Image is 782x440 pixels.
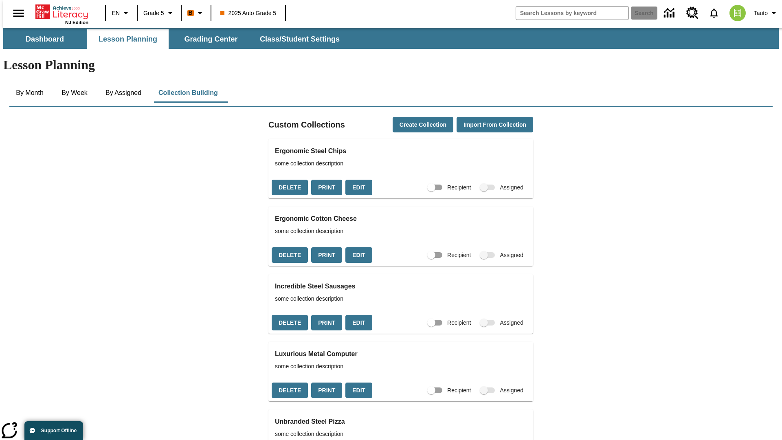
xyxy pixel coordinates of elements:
[754,9,768,18] span: Tauto
[140,6,178,20] button: Grade: Grade 5, Select a grade
[9,83,50,103] button: By Month
[41,428,77,433] span: Support Offline
[275,281,527,292] h3: Incredible Steel Sausages
[275,430,527,438] span: some collection description
[345,315,372,331] button: Edit
[500,251,523,260] span: Assigned
[703,2,725,24] a: Notifications
[272,247,308,263] button: Delete
[275,348,527,360] h3: Luxurious Metal Computer
[152,83,224,103] button: Collection Building
[275,159,527,168] span: some collection description
[4,29,86,49] button: Dashboard
[260,35,340,44] span: Class/Student Settings
[345,180,372,196] button: Edit
[311,247,342,263] button: Print, will open in a new window
[272,180,308,196] button: Delete
[447,319,471,327] span: Recipient
[108,6,134,20] button: Language: EN, Select a language
[447,386,471,395] span: Recipient
[143,9,164,18] span: Grade 5
[275,227,527,235] span: some collection description
[751,6,782,20] button: Profile/Settings
[275,295,527,303] span: some collection description
[275,416,527,427] h3: Unbranded Steel Pizza
[345,247,372,263] button: Edit
[99,83,148,103] button: By Assigned
[729,5,746,21] img: avatar image
[189,8,193,18] span: B
[681,2,703,24] a: Resource Center, Will open in new tab
[184,6,208,20] button: Boost Class color is orange. Change class color
[457,117,533,133] button: Import from Collection
[35,4,88,20] a: Home
[220,9,277,18] span: 2025 Auto Grade 5
[500,183,523,192] span: Assigned
[516,7,628,20] input: search field
[65,20,88,25] span: NJ Edition
[268,118,345,131] h2: Custom Collections
[184,35,237,44] span: Grading Center
[170,29,252,49] button: Grading Center
[447,183,471,192] span: Recipient
[275,362,527,371] span: some collection description
[272,383,308,398] button: Delete
[345,383,372,398] button: Edit
[3,29,347,49] div: SubNavbar
[253,29,346,49] button: Class/Student Settings
[54,83,95,103] button: By Week
[275,213,527,224] h3: Ergonomic Cotton Cheese
[311,180,342,196] button: Print, will open in a new window
[311,383,342,398] button: Print, will open in a new window
[272,315,308,331] button: Delete
[3,57,779,73] h1: Lesson Planning
[35,3,88,25] div: Home
[725,2,751,24] button: Select a new avatar
[112,9,120,18] span: EN
[3,28,779,49] div: SubNavbar
[275,145,527,157] h3: Ergonomic Steel Chips
[393,117,453,133] button: Create Collection
[99,35,157,44] span: Lesson Planning
[7,1,31,25] button: Open side menu
[87,29,169,49] button: Lesson Planning
[447,251,471,260] span: Recipient
[659,2,681,24] a: Data Center
[500,386,523,395] span: Assigned
[24,421,83,440] button: Support Offline
[26,35,64,44] span: Dashboard
[311,315,342,331] button: Print, will open in a new window
[500,319,523,327] span: Assigned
